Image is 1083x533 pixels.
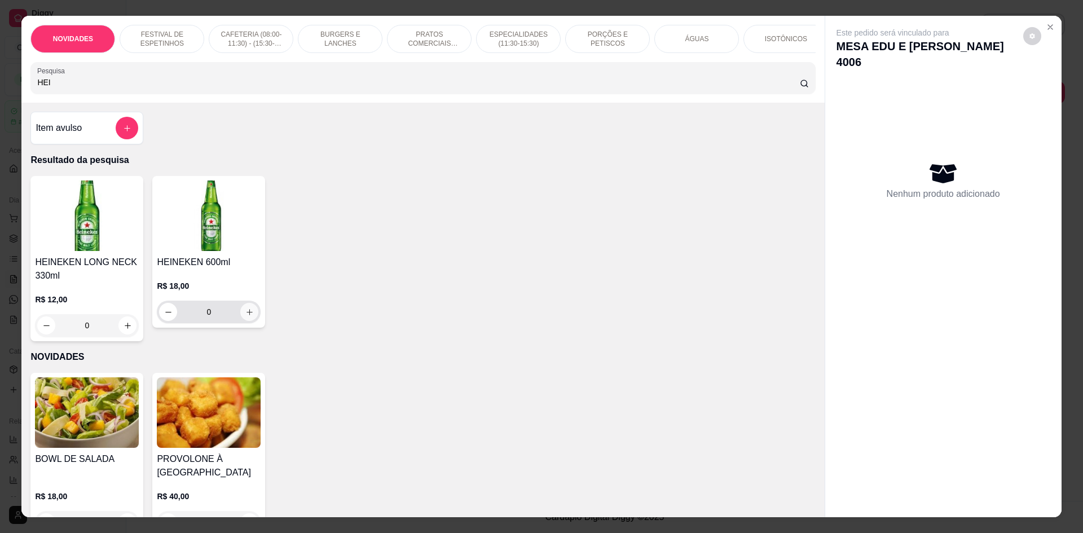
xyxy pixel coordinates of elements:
p: NOVIDADES [30,350,815,364]
h4: PROVOLONE À [GEOGRAPHIC_DATA] [157,452,261,479]
button: increase-product-quantity [240,303,258,321]
button: increase-product-quantity [118,513,137,531]
button: decrease-product-quantity [159,513,177,531]
label: Pesquisa [37,66,69,76]
button: decrease-product-quantity [37,316,55,334]
button: add-separate-item [116,117,138,139]
p: Nenhum produto adicionado [887,187,1000,201]
h4: Item avulso [36,121,82,135]
button: Close [1041,18,1059,36]
input: Pesquisa [37,77,799,88]
h4: HEINEKEN LONG NECK 330ml [35,256,139,283]
p: R$ 18,00 [157,280,261,292]
img: product-image [157,180,261,251]
p: CAFETERIA (08:00-11:30) - (15:30-18:00) [218,30,284,48]
p: Este pedido será vinculado para [837,27,1019,38]
h4: HEINEKEN 600ml [157,256,261,269]
p: PRATOS COMERCIAIS (11:30-15:30) [397,30,462,48]
p: ESPECIALIDADES (11:30-15:30) [486,30,551,48]
p: R$ 12,00 [35,294,139,305]
p: MESA EDU E [PERSON_NAME] 4006 [837,38,1019,70]
img: product-image [35,180,139,251]
p: FESTIVAL DE ESPETINHOS [129,30,195,48]
button: decrease-product-quantity [1023,27,1041,45]
p: R$ 18,00 [35,491,139,502]
p: Resultado da pesquisa [30,153,815,167]
img: product-image [35,377,139,448]
p: BURGERS E LANCHES [307,30,373,48]
button: increase-product-quantity [240,513,258,531]
img: product-image [157,377,261,448]
button: decrease-product-quantity [37,513,55,531]
p: NOVIDADES [53,34,93,43]
button: decrease-product-quantity [159,303,177,321]
p: R$ 40,00 [157,491,261,502]
h4: BOWL DE SALADA [35,452,139,466]
p: PORÇÕES E PETISCOS [575,30,640,48]
p: ÁGUAS [685,34,708,43]
p: ISOTÔNICOS [765,34,807,43]
button: increase-product-quantity [118,316,137,334]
